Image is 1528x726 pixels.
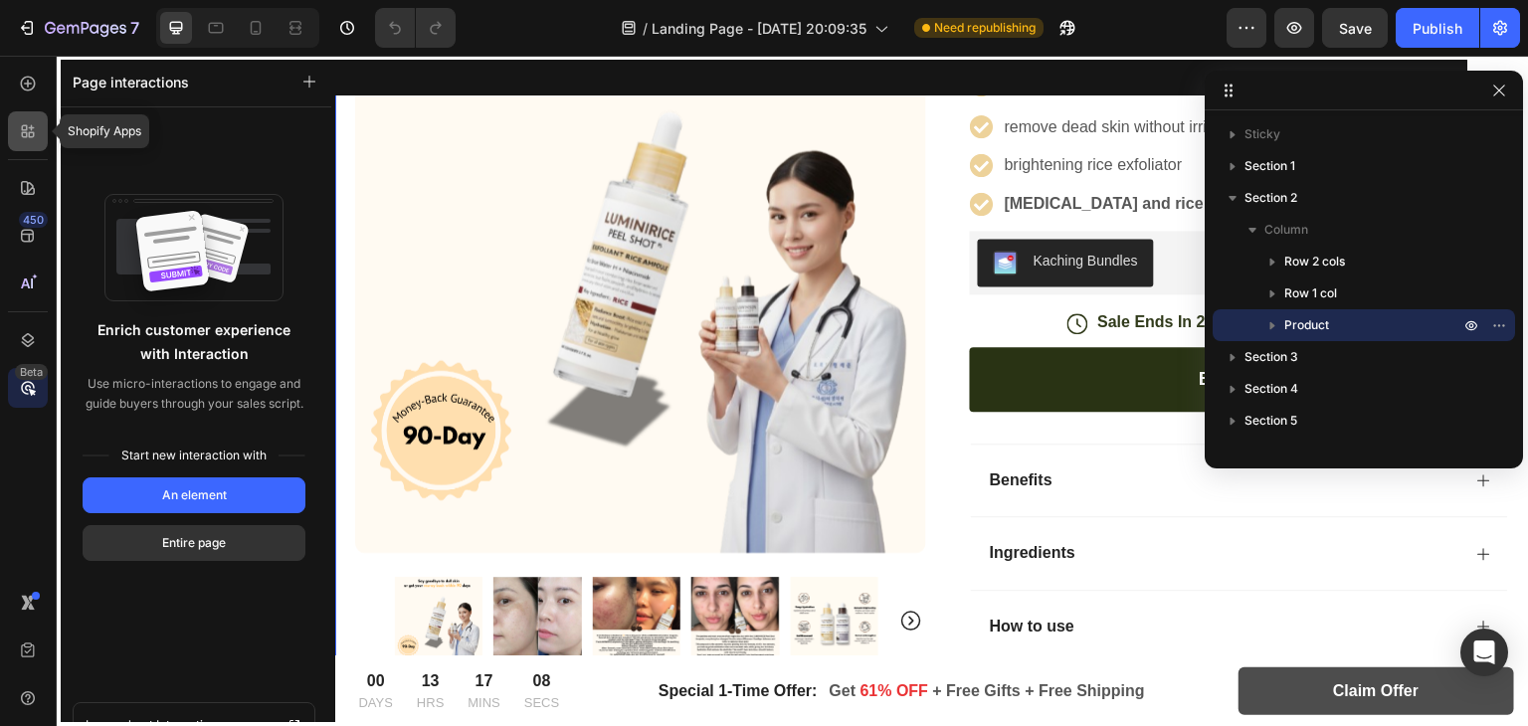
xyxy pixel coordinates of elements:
div: Entire page [162,534,226,552]
span: Section 1 [1244,156,1295,176]
button: Publish [1396,8,1479,48]
p: Start new interaction with [83,446,305,465]
span: Section 4 [1244,379,1298,399]
button: 7 [8,8,148,48]
button: Save [1322,8,1388,48]
span: Sticky [1244,124,1280,144]
span: Row 1 col [1284,283,1337,303]
p: 7 [130,16,139,40]
p: Enrich customer experience with Interaction [87,318,301,366]
iframe: Design area [335,56,1528,726]
span: Section 3 [1244,347,1298,367]
div: 450 [19,212,48,228]
span: Product [1284,315,1329,335]
span: Row 2 cols [1284,252,1345,272]
span: Need republishing [934,19,1036,37]
p: Use micro-interactions to engage and guide buyers through your sales script. [83,374,305,414]
span: / [643,18,648,39]
button: An element [83,477,305,513]
span: Section 2 [1244,188,1297,208]
span: Column [1264,220,1308,240]
button: Entire page [83,525,305,561]
div: An element [162,486,227,504]
span: Section 6 [1244,443,1298,462]
div: Publish [1413,18,1462,39]
p: Page interactions [73,72,189,92]
span: Landing Page - [DATE] 20:09:35 [652,18,866,39]
button: Close [1471,64,1520,92]
div: Beta [15,364,48,380]
div: Undo/Redo [375,8,456,48]
div: Open Intercom Messenger [1460,629,1508,676]
span: Section 5 [1244,411,1297,431]
span: Save [1339,20,1372,37]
